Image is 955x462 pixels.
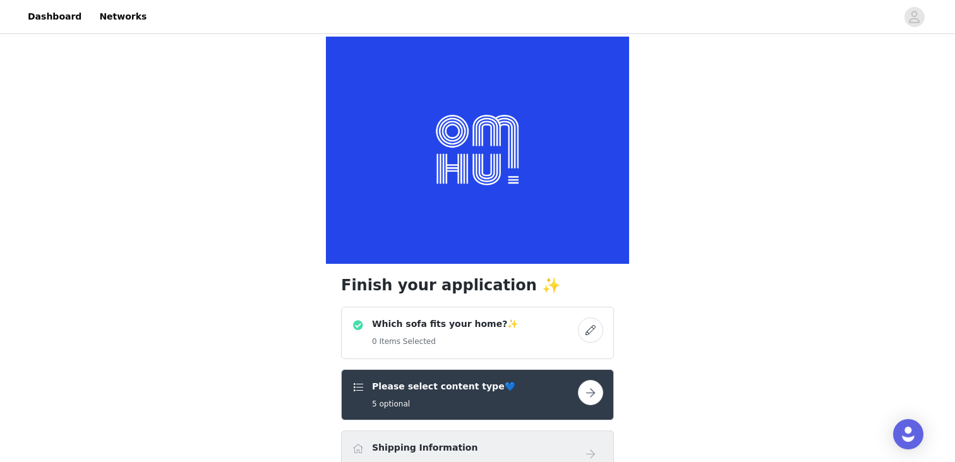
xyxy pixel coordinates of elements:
div: Open Intercom Messenger [893,419,923,449]
div: Please select content type💙 [341,369,614,420]
h4: Shipping Information [372,441,477,454]
a: Networks [92,3,154,31]
div: Which sofa fits your home?✨ [341,307,614,359]
h5: 5 optional [372,398,515,410]
h4: Please select content type💙 [372,380,515,393]
h4: Which sofa fits your home?✨ [372,317,518,331]
h5: 0 Items Selected [372,336,518,347]
div: avatar [908,7,920,27]
h1: Finish your application ✨ [341,274,614,297]
img: campaign image [326,37,629,264]
a: Dashboard [20,3,89,31]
